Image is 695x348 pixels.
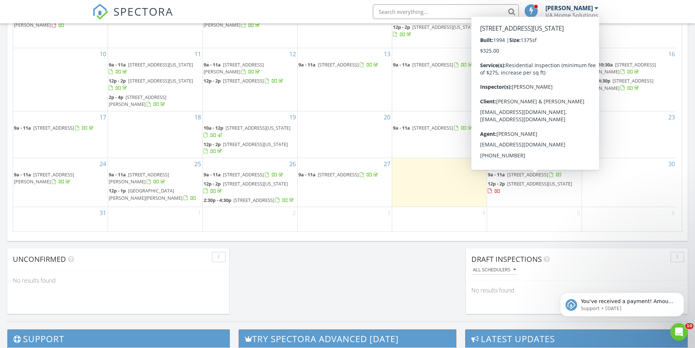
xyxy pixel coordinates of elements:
[488,171,562,178] a: 9a - 11a [STREET_ADDRESS]
[298,171,316,178] span: 9a - 11a
[488,180,572,194] a: 12p - 2p [STREET_ADDRESS][US_STATE]
[13,207,108,232] td: Go to August 31, 2025
[204,125,223,131] span: 10a - 12p
[487,1,582,48] td: Go to August 8, 2025
[233,197,274,203] span: [STREET_ADDRESS]
[13,1,108,48] td: Go to August 3, 2025
[583,77,676,92] a: 2:30p - 4:30p [STREET_ADDRESS][PERSON_NAME]
[109,171,169,185] span: [STREET_ADDRESS][PERSON_NAME]
[109,93,202,109] a: 2p - 4p [STREET_ADDRESS][PERSON_NAME]
[288,158,297,170] a: Go to August 26, 2025
[667,111,676,123] a: Go to August 23, 2025
[393,61,486,69] a: 9a - 11a [STREET_ADDRESS]
[373,4,519,19] input: Search everything...
[204,171,221,178] span: 9a - 11a
[109,61,126,68] span: 9a - 11a
[109,171,169,185] a: 9a - 11a [STREET_ADDRESS][PERSON_NAME]
[393,125,474,131] a: 9a - 11a [STREET_ADDRESS]
[239,330,456,348] h3: Try spectora advanced [DATE]
[582,158,676,207] td: Go to August 30, 2025
[109,77,193,91] a: 12p - 2p [STREET_ADDRESS][US_STATE]
[487,111,582,158] td: Go to August 22, 2025
[193,158,202,170] a: Go to August 25, 2025
[393,125,410,131] span: 9a - 11a
[477,158,487,170] a: Go to August 28, 2025
[545,4,593,12] div: [PERSON_NAME]
[109,77,202,92] a: 12p - 2p [STREET_ADDRESS][US_STATE]
[108,48,203,111] td: Go to August 11, 2025
[549,277,695,328] iframe: Intercom notifications message
[204,77,285,84] a: 12p - 2p [STREET_ADDRESS]
[193,48,202,60] a: Go to August 11, 2025
[108,207,203,232] td: Go to September 1, 2025
[33,125,74,131] span: [STREET_ADDRESS]
[393,23,486,39] a: 12p - 2p [STREET_ADDRESS][US_STATE]
[128,77,193,84] span: [STREET_ADDRESS][US_STATE]
[297,111,392,158] td: Go to August 20, 2025
[108,158,203,207] td: Go to August 25, 2025
[202,158,297,207] td: Go to August 26, 2025
[14,171,74,185] span: [STREET_ADDRESS][PERSON_NAME]
[392,111,487,158] td: Go to August 21, 2025
[488,180,581,195] a: 12p - 2p [STREET_ADDRESS][US_STATE]
[298,171,391,179] a: 9a - 11a [STREET_ADDRESS]
[14,171,107,186] a: 9a - 11a [STREET_ADDRESS][PERSON_NAME]
[488,61,575,82] a: 9a - 11a [STREET_ADDRESS][DEMOGRAPHIC_DATA][PERSON_NAME]
[204,171,285,178] a: 9a - 11a [STREET_ADDRESS]
[109,187,196,201] a: 12p - 1p [GEOGRAPHIC_DATA][PERSON_NAME][PERSON_NAME]
[113,4,173,19] span: SPECTORA
[297,207,392,232] td: Go to September 3, 2025
[572,158,582,170] a: Go to August 29, 2025
[193,111,202,123] a: Go to August 18, 2025
[14,171,31,178] span: 9a - 11a
[583,61,656,75] span: [STREET_ADDRESS][PERSON_NAME]
[488,61,505,68] span: 9a - 11a
[488,180,505,187] span: 12p - 2p
[392,1,487,48] td: Go to August 7, 2025
[109,94,123,100] span: 2p - 4p
[223,180,288,187] span: [STREET_ADDRESS][US_STATE]
[318,61,359,68] span: [STREET_ADDRESS]
[382,48,392,60] a: Go to August 13, 2025
[92,4,108,20] img: The Best Home Inspection Software - Spectora
[572,111,582,123] a: Go to August 22, 2025
[98,207,108,219] a: Go to August 31, 2025
[202,1,297,48] td: Go to August 5, 2025
[204,141,221,148] span: 12p - 2p
[487,48,582,111] td: Go to August 15, 2025
[202,48,297,111] td: Go to August 12, 2025
[8,330,229,348] h3: Support
[488,31,562,45] a: 12p - 2p [DATE][STREET_ADDRESS][US_STATE]
[202,207,297,232] td: Go to September 2, 2025
[487,158,582,207] td: Go to August 29, 2025
[477,48,487,60] a: Go to August 14, 2025
[223,77,264,84] span: [STREET_ADDRESS]
[466,280,688,300] div: No results found
[583,77,610,84] span: 2:30p - 4:30p
[466,330,687,348] h3: Latest Updates
[204,196,297,205] a: 2:30p - 4:30p [STREET_ADDRESS]
[202,111,297,158] td: Go to August 19, 2025
[13,48,108,111] td: Go to August 10, 2025
[109,61,193,75] a: 9a - 11a [STREET_ADDRESS][US_STATE]
[288,48,297,60] a: Go to August 12, 2025
[109,187,182,201] span: [GEOGRAPHIC_DATA][PERSON_NAME][PERSON_NAME]
[471,254,542,264] span: Draft Inspections
[204,197,231,203] span: 2:30p - 4:30p
[288,111,297,123] a: Go to August 19, 2025
[223,141,288,148] span: [STREET_ADDRESS][US_STATE]
[386,207,392,219] a: Go to September 3, 2025
[477,111,487,123] a: Go to August 21, 2025
[582,207,676,232] td: Go to September 6, 2025
[204,77,221,84] span: 12p - 2p
[109,61,202,76] a: 9a - 11a [STREET_ADDRESS][US_STATE]
[298,171,379,178] a: 9a - 11a [STREET_ADDRESS]
[382,111,392,123] a: Go to August 20, 2025
[480,207,487,219] a: Go to September 4, 2025
[382,158,392,170] a: Go to August 27, 2025
[298,61,379,68] a: 9a - 11a [STREET_ADDRESS]
[393,24,477,37] a: 12p - 2p [STREET_ADDRESS][US_STATE]
[583,61,656,75] a: 8:30a - 10:30a [STREET_ADDRESS][PERSON_NAME]
[392,48,487,111] td: Go to August 14, 2025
